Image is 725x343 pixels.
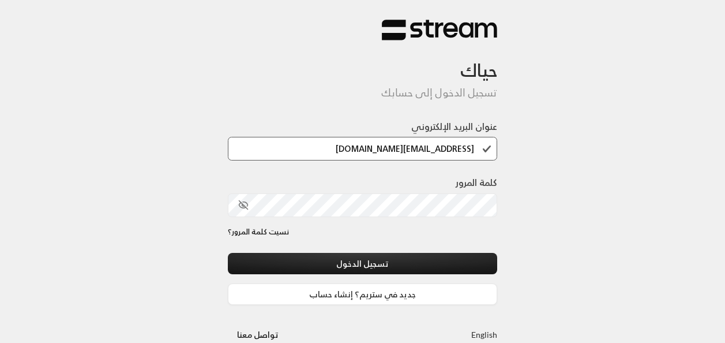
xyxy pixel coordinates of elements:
[228,226,289,238] a: نسيت كلمة المرور؟
[228,41,498,81] h3: حياك
[228,137,498,161] input: اكتب بريدك الإلكتروني هنا
[411,120,497,133] label: عنوان البريد الإلكتروني
[382,19,497,42] img: Stream Logo
[228,87,498,99] h5: تسجيل الدخول إلى حسابك
[456,176,497,189] label: كلمة المرور
[228,327,288,342] a: تواصل معنا
[228,284,498,305] a: جديد في ستريم؟ إنشاء حساب
[228,253,498,274] button: تسجيل الدخول
[234,195,253,215] button: toggle password visibility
